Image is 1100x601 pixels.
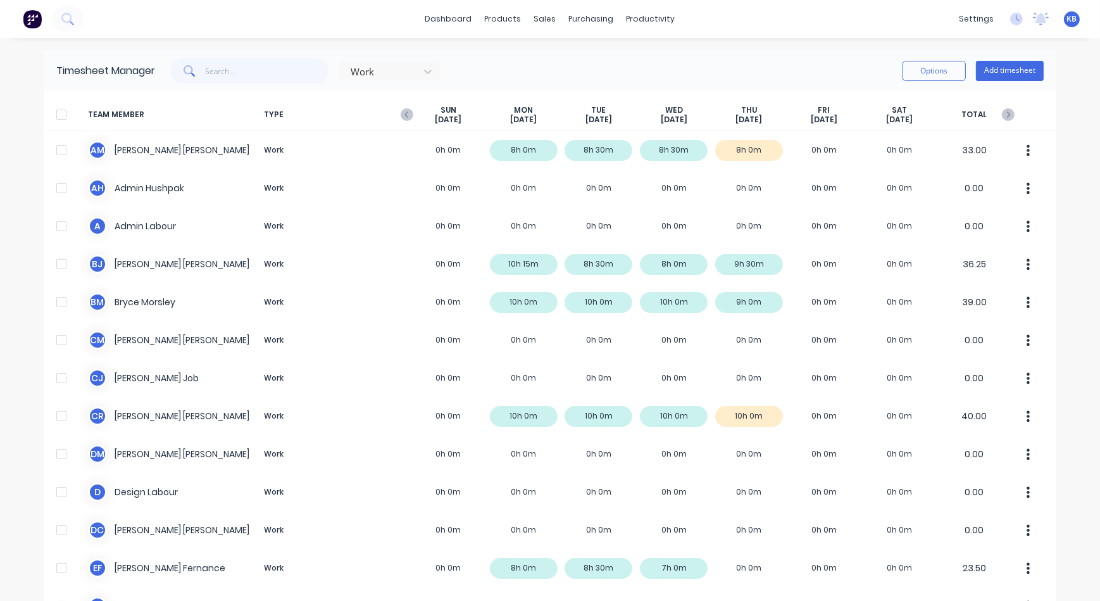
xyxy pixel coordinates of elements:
[818,105,830,115] span: FRI
[953,9,1000,28] div: settings
[811,115,837,125] span: [DATE]
[419,9,478,28] a: dashboard
[886,115,913,125] span: [DATE]
[903,61,966,81] button: Options
[478,9,528,28] div: products
[514,105,533,115] span: MON
[620,9,682,28] div: productivity
[206,58,329,84] input: Search...
[1067,13,1077,25] span: KB
[259,105,411,125] span: TYPE
[88,105,259,125] span: TEAM MEMBER
[585,115,612,125] span: [DATE]
[665,105,683,115] span: WED
[735,115,762,125] span: [DATE]
[892,105,907,115] span: SAT
[510,115,537,125] span: [DATE]
[741,105,757,115] span: THU
[56,63,155,79] div: Timesheet Manager
[563,9,620,28] div: purchasing
[441,105,456,115] span: SUN
[23,9,42,28] img: Factory
[976,61,1044,81] button: Add timesheet
[528,9,563,28] div: sales
[937,105,1012,125] span: TOTAL
[435,115,461,125] span: [DATE]
[591,105,606,115] span: TUE
[661,115,687,125] span: [DATE]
